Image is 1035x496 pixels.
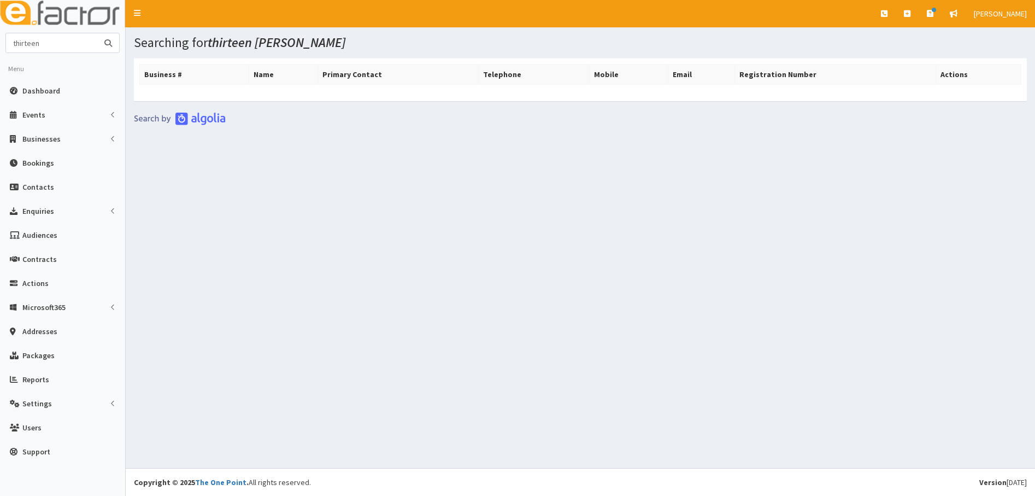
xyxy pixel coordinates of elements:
[974,9,1027,19] span: [PERSON_NAME]
[22,375,49,384] span: Reports
[22,278,49,288] span: Actions
[134,112,226,125] img: search-by-algolia-light-background.png
[6,33,98,52] input: Search...
[22,134,61,144] span: Businesses
[22,110,45,120] span: Events
[22,86,60,96] span: Dashboard
[208,34,345,51] i: thirteen [PERSON_NAME]
[589,65,668,85] th: Mobile
[140,65,249,85] th: Business #
[22,447,50,457] span: Support
[936,65,1021,85] th: Actions
[134,477,249,487] strong: Copyright © 2025 .
[22,254,57,264] span: Contracts
[134,36,1027,50] h1: Searching for
[22,158,54,168] span: Bookings
[22,351,55,360] span: Packages
[22,230,57,240] span: Audiences
[22,326,57,336] span: Addresses
[249,65,318,85] th: Name
[668,65,734,85] th: Email
[479,65,590,85] th: Telephone
[22,206,54,216] span: Enquiries
[22,399,52,409] span: Settings
[22,423,42,433] span: Users
[734,65,936,85] th: Registration Number
[126,468,1035,496] footer: All rights reserved.
[22,182,54,192] span: Contacts
[979,477,1007,487] b: Version
[318,65,479,85] th: Primary Contact
[22,302,66,312] span: Microsoft365
[195,477,246,487] a: The One Point
[979,477,1027,488] div: [DATE]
